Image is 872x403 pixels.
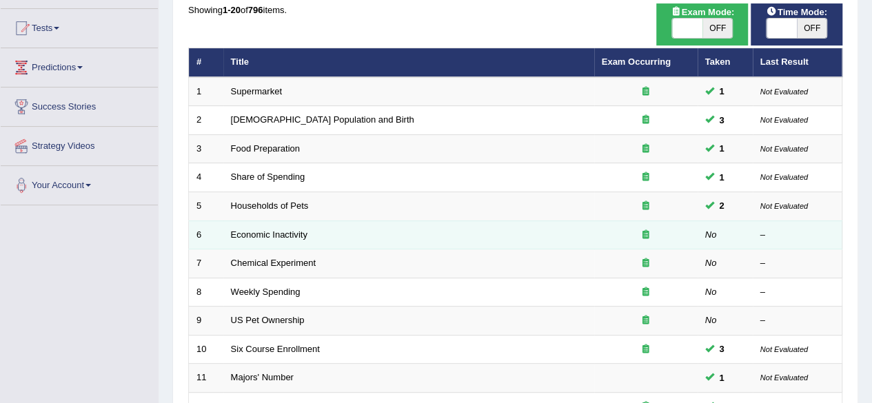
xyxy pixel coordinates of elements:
div: Exam occurring question [602,257,690,270]
b: 1-20 [223,5,241,15]
span: OFF [702,19,733,38]
div: – [760,229,835,242]
div: Exam occurring question [602,171,690,184]
a: Food Preparation [231,143,300,154]
em: No [705,258,717,268]
span: You can still take this question [714,141,730,156]
div: – [760,286,835,299]
span: You can still take this question [714,342,730,356]
td: 10 [189,335,223,364]
th: Taken [698,48,753,77]
span: Time Mode: [761,5,833,19]
a: Majors' Number [231,372,294,382]
th: Last Result [753,48,842,77]
div: Exam occurring question [602,114,690,127]
a: Chemical Experiment [231,258,316,268]
th: # [189,48,223,77]
small: Not Evaluated [760,87,808,96]
a: Exam Occurring [602,56,671,67]
div: Exam occurring question [602,200,690,213]
b: 796 [248,5,263,15]
a: Six Course Enrollment [231,344,320,354]
span: You can still take this question [714,170,730,185]
td: 11 [189,364,223,393]
span: OFF [797,19,827,38]
div: Show exams occurring in exams [656,3,748,45]
div: Exam occurring question [602,286,690,299]
a: Economic Inactivity [231,229,307,240]
td: 4 [189,163,223,192]
a: Households of Pets [231,200,309,211]
td: 8 [189,278,223,307]
small: Not Evaluated [760,173,808,181]
small: Not Evaluated [760,345,808,353]
span: You can still take this question [714,198,730,213]
div: Showing of items. [188,3,842,17]
em: No [705,287,717,297]
small: Not Evaluated [760,145,808,153]
a: US Pet Ownership [231,315,305,325]
td: 1 [189,77,223,106]
em: No [705,315,717,325]
div: Exam occurring question [602,229,690,242]
a: Share of Spending [231,172,305,182]
a: Weekly Spending [231,287,301,297]
div: Exam occurring question [602,85,690,99]
td: 9 [189,307,223,335]
small: Not Evaluated [760,373,808,382]
small: Not Evaluated [760,116,808,124]
a: Supermarket [231,86,282,96]
a: Tests [1,9,158,43]
div: Exam occurring question [602,314,690,327]
div: – [760,314,835,327]
a: Strategy Videos [1,127,158,161]
td: 3 [189,134,223,163]
td: 2 [189,106,223,135]
em: No [705,229,717,240]
span: Exam Mode: [665,5,740,19]
small: Not Evaluated [760,202,808,210]
span: You can still take this question [714,371,730,385]
th: Title [223,48,594,77]
a: Predictions [1,48,158,83]
div: Exam occurring question [602,143,690,156]
td: 5 [189,192,223,221]
div: Exam occurring question [602,343,690,356]
a: [DEMOGRAPHIC_DATA] Population and Birth [231,114,414,125]
div: – [760,257,835,270]
td: 6 [189,220,223,249]
span: You can still take this question [714,113,730,127]
a: Success Stories [1,87,158,122]
span: You can still take this question [714,84,730,99]
a: Your Account [1,166,158,200]
td: 7 [189,249,223,278]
